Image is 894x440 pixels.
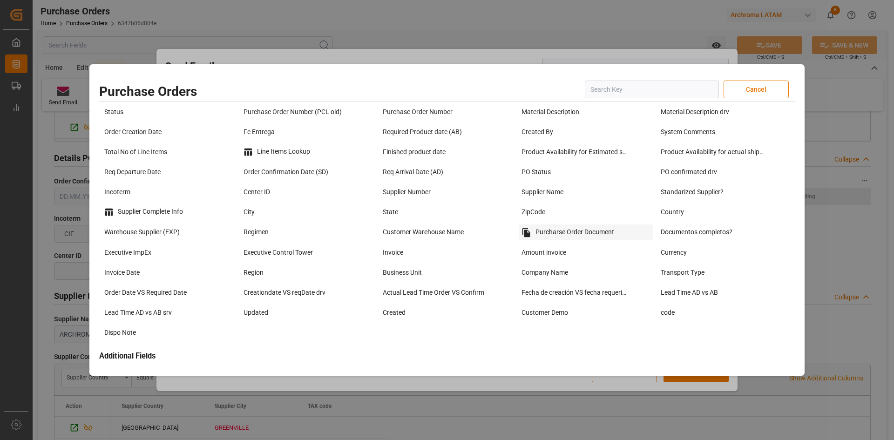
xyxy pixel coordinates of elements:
[102,124,213,140] div: Order Creation Date
[380,104,491,120] div: Purchase Order Number
[241,204,352,220] div: City
[380,305,491,320] div: Created
[99,351,156,362] h3: Additional Fields
[519,144,630,160] div: Product Availability for Estimated shipment date
[102,365,213,380] div: User Name
[241,245,352,260] div: Executive Control Tower
[519,164,630,180] div: PO Status
[519,365,630,380] div: User Email
[380,144,491,160] div: Finished product date
[658,365,769,380] div: User Account Name
[380,184,491,200] div: Supplier Number
[658,245,769,260] div: Currency
[99,82,447,102] h2: Purchase Orders
[102,285,213,300] div: Order Date VS Required Date
[519,204,630,220] div: ZipCode
[102,224,213,240] div: Warehouse Supplier (EXP)
[519,285,630,300] div: Fecha de creación VS fecha requerida drv
[102,245,213,260] div: Executive ImpEx
[380,245,491,260] div: Invoice
[241,265,352,280] div: Region
[658,164,769,180] div: PO confirmated drv
[102,164,213,180] div: Req Departure Date
[658,285,769,300] div: Lead Time AD vs AB
[241,365,352,380] div: User FirstName
[519,184,630,200] div: Supplier Name
[241,224,352,240] div: Regimen
[658,184,769,200] div: Standarized Supplier?
[519,265,630,280] div: Company Name
[241,305,352,320] div: Updated
[519,104,630,120] div: Material Description
[658,144,769,160] div: Product Availability for actual shipment date
[519,124,630,140] div: Created By
[658,204,769,220] div: Country
[658,305,769,320] div: code
[380,265,491,280] div: Business Unit
[585,81,719,98] input: Search Key
[102,184,213,200] div: Incoterm
[380,204,491,220] div: State
[519,305,630,320] div: Customer Demo
[658,224,769,240] div: Documentos completos?
[241,184,352,200] div: Center ID
[102,325,213,340] div: Dispo Note
[241,104,352,120] div: Purchase Order Number (PCL old)
[380,224,491,240] div: Customer Warehouse Name
[658,104,769,120] div: Material Description drv
[380,164,491,180] div: Req Arrival Date (AD)
[519,224,653,240] div: Purcharse Order Document
[380,124,491,140] div: Required Product date (AB)
[102,204,213,219] div: Supplier Complete Info
[241,124,352,140] div: Fe Entrega
[102,265,213,280] div: Invoice Date
[102,104,213,120] div: Status
[658,124,769,140] div: System Comments
[241,164,352,180] div: Order Confirmation Date (SD)
[241,144,352,159] div: Line Items Lookup
[102,305,213,320] div: Lead Time AD vs AB srv
[241,285,352,300] div: Creationdate VS reqDate drv
[724,81,789,98] button: Cancel
[380,365,491,380] div: User LastName
[658,265,769,280] div: Transport Type
[102,144,213,160] div: Total No of Line Items
[380,285,491,300] div: Actual Lead Time Order VS Confirm
[519,245,630,260] div: Amount invoice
